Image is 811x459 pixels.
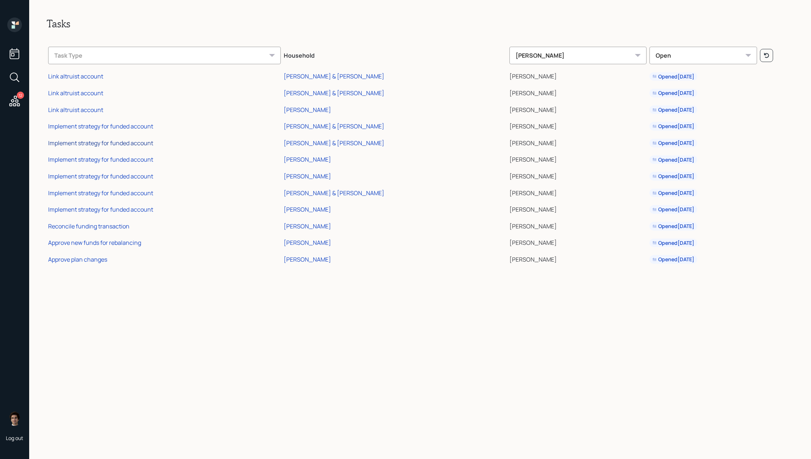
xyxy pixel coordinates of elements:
[652,156,694,163] div: Opened [DATE]
[284,122,384,130] div: [PERSON_NAME] & [PERSON_NAME]
[282,42,508,67] th: Household
[508,134,648,150] td: [PERSON_NAME]
[284,222,331,230] div: [PERSON_NAME]
[48,189,153,197] div: Implement strategy for funded account
[284,205,331,213] div: [PERSON_NAME]
[508,117,648,134] td: [PERSON_NAME]
[284,172,331,180] div: [PERSON_NAME]
[652,256,694,263] div: Opened [DATE]
[652,106,694,113] div: Opened [DATE]
[508,100,648,117] td: [PERSON_NAME]
[652,139,694,147] div: Opened [DATE]
[508,200,648,217] td: [PERSON_NAME]
[509,47,647,64] div: [PERSON_NAME]
[652,189,694,197] div: Opened [DATE]
[508,184,648,200] td: [PERSON_NAME]
[284,155,331,163] div: [PERSON_NAME]
[48,239,141,247] div: Approve new funds for rebalancing
[48,122,153,130] div: Implement strategy for funded account
[48,72,103,80] div: Link altruist account
[649,47,757,64] div: Open
[508,150,648,167] td: [PERSON_NAME]
[284,106,331,114] div: [PERSON_NAME]
[652,123,694,130] div: Opened [DATE]
[48,106,103,114] div: Link altruist account
[48,89,103,97] div: Link altruist account
[284,89,384,97] div: [PERSON_NAME] & [PERSON_NAME]
[48,222,129,230] div: Reconcile funding transaction
[17,92,24,99] div: 12
[284,189,384,197] div: [PERSON_NAME] & [PERSON_NAME]
[48,172,153,180] div: Implement strategy for funded account
[48,139,153,147] div: Implement strategy for funded account
[508,234,648,250] td: [PERSON_NAME]
[652,239,694,247] div: Opened [DATE]
[7,411,22,426] img: harrison-schaefer-headshot-2.png
[48,47,281,64] div: Task Type
[48,255,107,263] div: Approve plan changes
[284,239,331,247] div: [PERSON_NAME]
[284,72,384,80] div: [PERSON_NAME] & [PERSON_NAME]
[652,206,694,213] div: Opened [DATE]
[508,67,648,84] td: [PERSON_NAME]
[48,205,153,213] div: Implement strategy for funded account
[652,73,694,80] div: Opened [DATE]
[508,84,648,100] td: [PERSON_NAME]
[508,167,648,184] td: [PERSON_NAME]
[284,139,384,147] div: [PERSON_NAME] & [PERSON_NAME]
[652,173,694,180] div: Opened [DATE]
[47,18,793,30] h2: Tasks
[652,89,694,97] div: Opened [DATE]
[6,435,23,441] div: Log out
[48,155,153,163] div: Implement strategy for funded account
[284,255,331,263] div: [PERSON_NAME]
[508,250,648,267] td: [PERSON_NAME]
[508,217,648,234] td: [PERSON_NAME]
[652,223,694,230] div: Opened [DATE]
